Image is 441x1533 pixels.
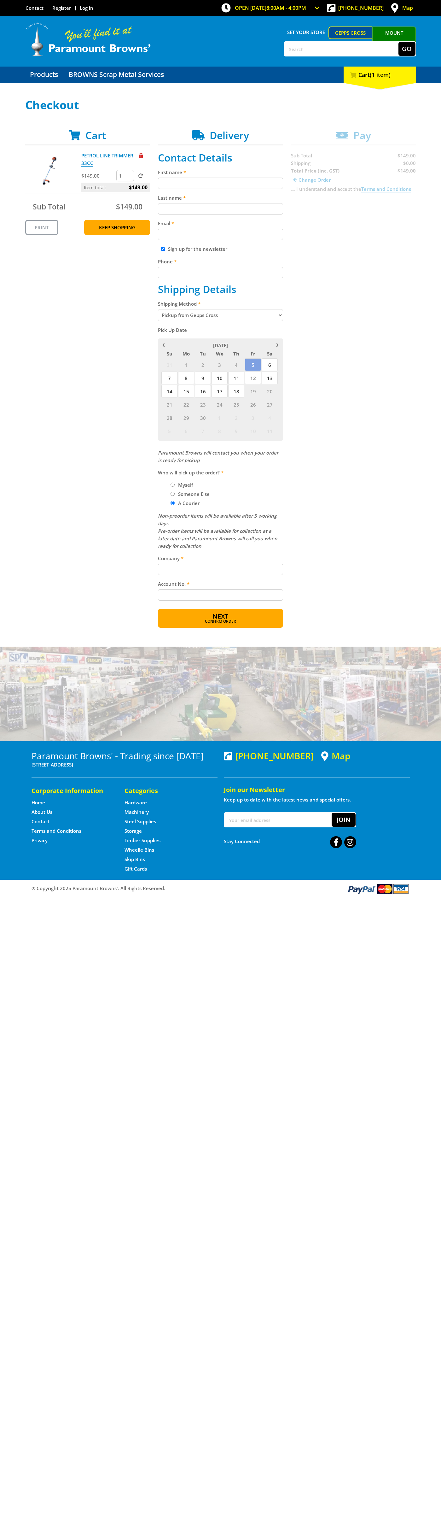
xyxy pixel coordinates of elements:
span: 4 [262,411,278,424]
span: $149.00 [116,202,142,212]
a: Gepps Cross [328,26,372,39]
span: 19 [245,385,261,397]
span: 11 [262,425,278,437]
p: Item total: [81,183,150,192]
h5: Join our Newsletter [224,785,410,794]
span: 14 [161,385,177,397]
a: PETROL LINE TRIMMER 33CC [81,152,133,167]
input: Please enter your account number. [158,589,283,601]
button: Next Confirm order [158,609,283,628]
span: Next [212,612,228,620]
span: (1 item) [370,71,391,79]
span: 18 [228,385,244,397]
div: Stay Connected [224,834,356,849]
p: $149.00 [81,172,115,179]
button: Join [332,813,356,827]
span: 8 [178,372,194,384]
h3: Paramount Browns' - Trading since [DATE] [32,751,218,761]
span: 20 [262,385,278,397]
a: Go to the Home page [32,799,45,806]
a: Go to the Storage page [125,828,142,834]
label: Account No. [158,580,283,588]
h2: Contact Details [158,152,283,164]
h5: Corporate Information [32,786,112,795]
span: 31 [161,358,177,371]
span: Su [161,349,177,358]
span: 27 [262,398,278,411]
a: Mount [PERSON_NAME] [372,26,416,50]
img: PayPal, Mastercard, Visa accepted [347,883,410,895]
span: Th [228,349,244,358]
span: 25 [228,398,244,411]
span: 1 [212,411,228,424]
a: Go to the Contact page [26,5,44,11]
span: Cart [85,128,106,142]
input: Please select who will pick up the order. [171,501,175,505]
label: Email [158,220,283,227]
span: OPEN [DATE] [235,4,306,11]
span: 4 [228,358,244,371]
span: 12 [245,372,261,384]
span: 21 [161,398,177,411]
span: 23 [195,398,211,411]
label: Myself [176,479,195,490]
span: 2 [195,358,211,371]
a: Keep Shopping [84,220,150,235]
div: Cart [344,67,416,83]
span: 17 [212,385,228,397]
span: 6 [262,358,278,371]
span: 9 [195,372,211,384]
p: [STREET_ADDRESS] [32,761,218,768]
span: 5 [161,425,177,437]
a: Go to the Hardware page [125,799,147,806]
span: Confirm order [171,620,270,623]
span: 7 [195,425,211,437]
span: 16 [195,385,211,397]
span: Sub Total [33,202,65,212]
label: Someone Else [176,489,212,499]
select: Please select a shipping method. [158,309,283,321]
input: Your email address [224,813,332,827]
span: [DATE] [213,342,228,349]
span: Fr [245,349,261,358]
a: Remove from cart [139,152,143,159]
label: Sign up for the newsletter [168,246,227,252]
span: 11 [228,372,244,384]
input: Please enter your first name. [158,178,283,189]
label: Company [158,555,283,562]
a: Go to the Gift Cards page [125,866,147,872]
input: Search [284,42,398,56]
input: Please select who will pick up the order. [171,492,175,496]
span: 22 [178,398,194,411]
a: Log in [80,5,93,11]
span: 10 [212,372,228,384]
span: 29 [178,411,194,424]
a: Go to the Products page [25,67,63,83]
span: 8:00am - 4:00pm [266,4,306,11]
span: 8 [212,425,228,437]
span: Set your store [284,26,329,38]
div: [PHONE_NUMBER] [224,751,314,761]
span: 3 [245,411,261,424]
a: Print [25,220,58,235]
img: Paramount Browns' [25,22,151,57]
span: 5 [245,358,261,371]
a: Go to the Timber Supplies page [125,837,160,844]
span: 30 [195,411,211,424]
input: Please enter your last name. [158,203,283,214]
span: $149.00 [129,183,148,192]
label: Shipping Method [158,300,283,308]
input: Please enter your email address. [158,229,283,240]
a: Go to the Terms and Conditions page [32,828,81,834]
span: 2 [228,411,244,424]
span: 10 [245,425,261,437]
a: Go to the Skip Bins page [125,856,145,863]
a: Go to the Machinery page [125,809,149,815]
a: View a map of Gepps Cross location [321,751,350,761]
em: Paramount Browns will contact you when your order is ready for pickup [158,449,278,463]
label: Phone [158,258,283,265]
a: Go to the registration page [52,5,71,11]
span: 28 [161,411,177,424]
span: We [212,349,228,358]
a: Go to the About Us page [32,809,52,815]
